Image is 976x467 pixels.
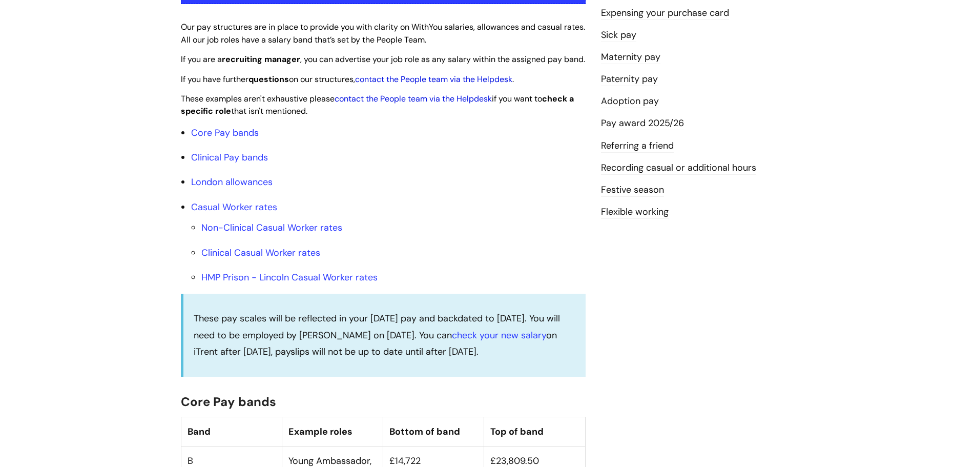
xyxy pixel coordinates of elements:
th: Bottom of band [383,417,484,446]
a: HMP Prison - Lincoln Casual Worker rates [201,271,378,283]
a: Clinical Casual Worker rates [201,247,320,259]
a: Flexible working [601,206,669,219]
a: Sick pay [601,29,636,42]
p: These pay scales will be reflected in your [DATE] pay and backdated to [DATE]. You will need to b... [194,310,575,360]
a: Referring a friend [601,139,674,153]
a: contact the People team via the Helpdesk [335,93,492,104]
strong: recruiting manager [222,54,300,65]
a: Recording casual or additional hours [601,161,756,175]
span: If you are a , you can advertise your job role as any salary within the assigned pay band. [181,54,585,65]
a: Casual Worker rates [191,201,277,213]
span: If you have further on our structures, . [181,74,514,85]
th: Example roles [282,417,383,446]
a: Adoption pay [601,95,659,108]
a: Paternity pay [601,73,658,86]
th: Band [181,417,282,446]
a: London allowances [191,176,273,188]
a: Non-Clinical Casual Worker rates [201,221,342,234]
a: Core Pay bands [191,127,259,139]
a: Festive season [601,184,664,197]
a: check your new salary [452,329,546,341]
a: Maternity pay [601,51,660,64]
th: Top of band [484,417,585,446]
a: contact the People team via the Helpdesk [355,74,512,85]
span: These examples aren't exhaustive please if you want to that isn't mentioned. [181,93,574,117]
span: Core Pay bands [181,394,276,410]
a: Clinical Pay bands [191,151,268,164]
a: Pay award 2025/26 [601,117,684,130]
span: Our pay structures are in place to provide you with clarity on WithYou salaries, allowances and c... [181,22,585,45]
a: Expensing your purchase card [601,7,729,20]
strong: questions [248,74,289,85]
